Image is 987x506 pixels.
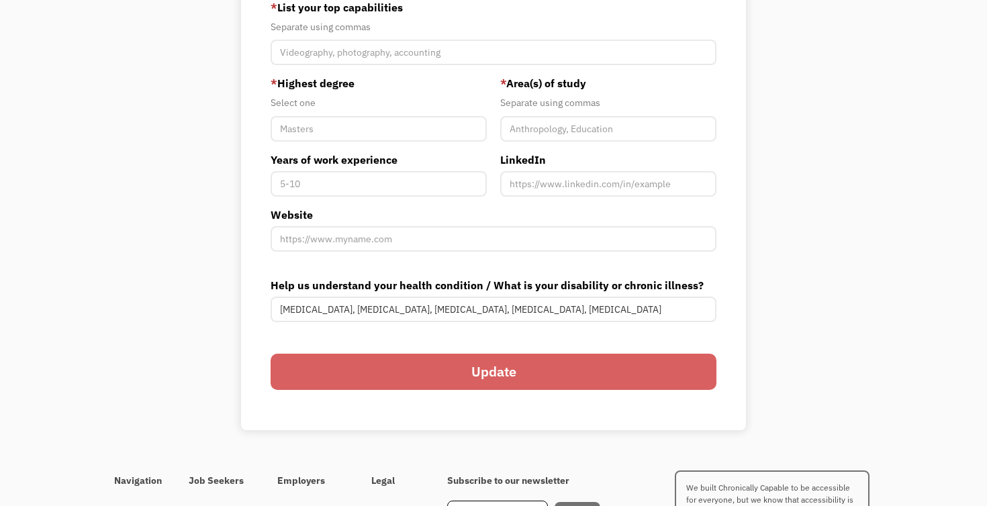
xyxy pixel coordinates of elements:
input: https://www.myname.com [271,226,716,252]
input: Videography, photography, accounting [271,40,716,65]
div: Separate using commas [500,95,716,111]
h4: Legal [371,475,420,487]
label: Highest degree [271,75,487,91]
label: Website [271,207,716,223]
input: 5-10 [271,171,487,197]
h4: Employers [277,475,344,487]
input: Anthropology, Education [500,116,716,142]
input: Update [271,354,716,390]
input: Deafness, Depression, Diabetes [271,297,716,322]
input: https://www.linkedin.com/in/example [500,171,716,197]
label: Help us understand your health condition / What is your disability or chronic illness? [271,277,716,293]
div: Separate using commas [271,19,716,35]
h4: Job Seekers [189,475,250,487]
div: Select one [271,95,487,111]
input: Masters [271,116,487,142]
label: LinkedIn [500,152,716,168]
h4: Navigation [114,475,162,487]
label: Area(s) of study [500,75,716,91]
label: Years of work experience [271,152,487,168]
h4: Subscribe to our newsletter [447,475,600,487]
